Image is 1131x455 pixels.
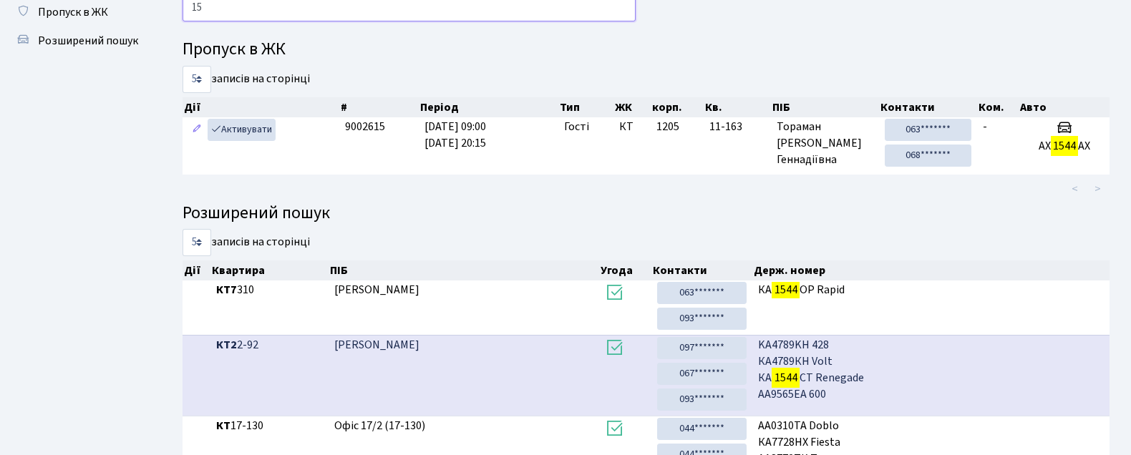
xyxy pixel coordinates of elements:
[1051,136,1078,156] mark: 1544
[334,418,425,434] span: Офіс 17/2 (17-130)
[183,66,310,93] label: записів на сторінці
[619,119,645,135] span: КТ
[38,33,138,49] span: Розширений пошук
[651,97,704,117] th: корп.
[558,97,613,117] th: Тип
[1019,97,1110,117] th: Авто
[216,282,237,298] b: КТ7
[419,97,559,117] th: Період
[183,229,211,256] select: записів на сторінці
[7,26,150,55] a: Розширений пошук
[208,119,276,141] a: Активувати
[977,97,1019,117] th: Ком.
[564,119,589,135] span: Гості
[752,260,1110,280] th: Держ. номер
[345,119,385,134] span: 9002615
[656,119,679,134] span: 1205
[1024,140,1104,153] h5: АХ АХ
[38,4,108,20] span: Пропуск в ЖК
[772,280,799,300] mark: 1544
[183,66,211,93] select: записів на сторінці
[216,282,323,298] span: 310
[183,97,339,117] th: Дії
[651,260,752,280] th: Контакти
[599,260,651,280] th: Угода
[188,119,205,141] a: Редагувати
[339,97,419,117] th: #
[613,97,651,117] th: ЖК
[329,260,599,280] th: ПІБ
[424,119,486,151] span: [DATE] 09:00 [DATE] 20:15
[709,119,765,135] span: 11-163
[334,337,419,353] span: [PERSON_NAME]
[183,39,1110,60] h4: Пропуск в ЖК
[771,97,880,117] th: ПІБ
[216,418,323,434] span: 17-130
[183,203,1110,224] h4: Розширений пошук
[216,337,323,353] span: 2-92
[758,282,1104,298] span: КА ОР Rapid
[216,337,237,353] b: КТ2
[772,368,799,388] mark: 1544
[758,337,1104,402] span: KA4789KH 428 КА4789КН Volt КА СТ Renegade АА9565ЕА 600
[777,119,874,168] span: Тораман [PERSON_NAME] Геннадіївна
[879,97,977,117] th: Контакти
[216,418,230,434] b: КТ
[183,229,310,256] label: записів на сторінці
[183,260,210,280] th: Дії
[334,282,419,298] span: [PERSON_NAME]
[210,260,329,280] th: Квартира
[983,119,987,134] span: -
[704,97,771,117] th: Кв.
